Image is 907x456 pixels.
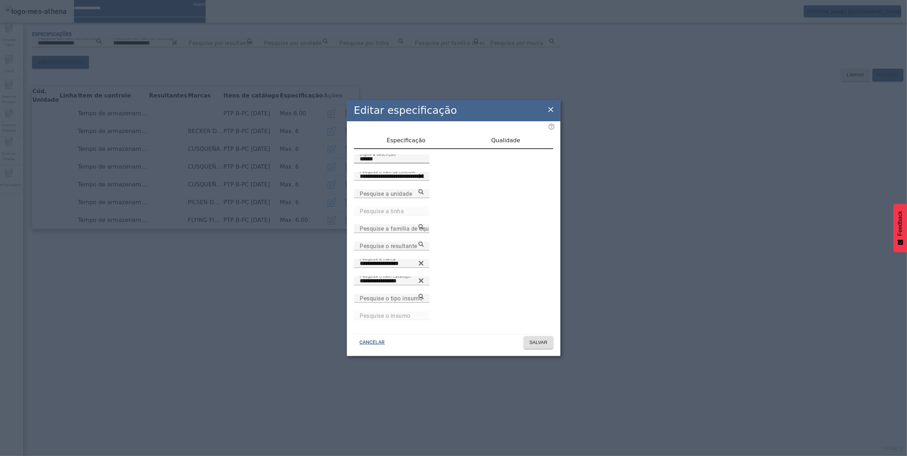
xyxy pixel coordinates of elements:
span: CANCELAR [360,339,385,346]
mat-label: Pesquise o insumo [360,312,411,319]
span: SALVAR [529,339,548,346]
input: Number [360,312,424,320]
h2: Editar especificação [354,103,457,118]
mat-label: Pesquise a família de equipamento [360,225,454,232]
mat-label: Pesquise a linha [360,208,404,214]
input: Number [360,207,424,216]
mat-label: Digite a descrição [360,152,396,157]
button: CANCELAR [354,336,391,349]
span: Qualidade [491,138,520,143]
input: Number [360,242,424,250]
mat-label: Pesquise o item catálogo [360,274,411,279]
input: Number [360,277,424,285]
button: Feedback - Mostrar pesquisa [893,204,907,252]
mat-label: Pesquise o resultante [360,243,417,249]
mat-label: Pesquise a unidade [360,190,412,197]
input: Number [360,172,424,181]
input: Number [360,190,424,198]
mat-label: Pesquise a marca [360,256,396,261]
span: Especificação [387,138,426,143]
input: Number [360,224,424,233]
input: Number [360,294,424,303]
mat-label: Pesquise o item de controle [360,169,415,174]
span: Feedback [897,211,903,236]
button: SALVAR [524,336,553,349]
mat-label: Pesquise o tipo insumo [360,295,422,302]
input: Number [360,259,424,268]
